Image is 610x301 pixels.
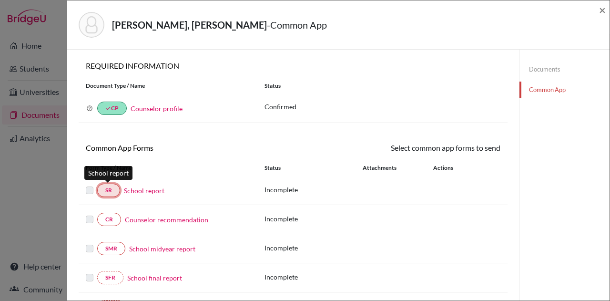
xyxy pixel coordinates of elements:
[131,104,183,113] a: Counselor profile
[79,143,293,152] h6: Common App Forms
[519,61,610,78] a: Documents
[264,185,363,195] p: Incomplete
[127,273,182,283] a: School final report
[599,3,606,17] span: ×
[97,102,127,115] a: doneCP
[79,61,508,70] h6: REQUIRED INFORMATION
[293,142,508,154] div: Select common app forms to send
[422,164,481,172] div: Actions
[79,82,257,90] div: Document Type / Name
[264,243,363,253] p: Incomplete
[124,186,164,196] a: School report
[519,82,610,98] a: Common App
[257,82,508,90] div: Status
[125,215,208,225] a: Counselor recommendation
[84,166,132,180] div: School report
[599,4,606,16] button: Close
[264,102,500,112] p: Confirmed
[112,19,267,31] strong: [PERSON_NAME], [PERSON_NAME]
[264,214,363,224] p: Incomplete
[97,184,120,197] a: SR
[105,105,111,111] i: done
[264,272,363,282] p: Incomplete
[79,164,257,172] div: Form Type / Name
[129,244,195,254] a: School midyear report
[97,213,121,226] a: CR
[264,164,363,172] div: Status
[267,19,327,31] span: - Common App
[97,271,123,284] a: SFR
[363,164,422,172] div: Attachments
[97,242,125,255] a: SMR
